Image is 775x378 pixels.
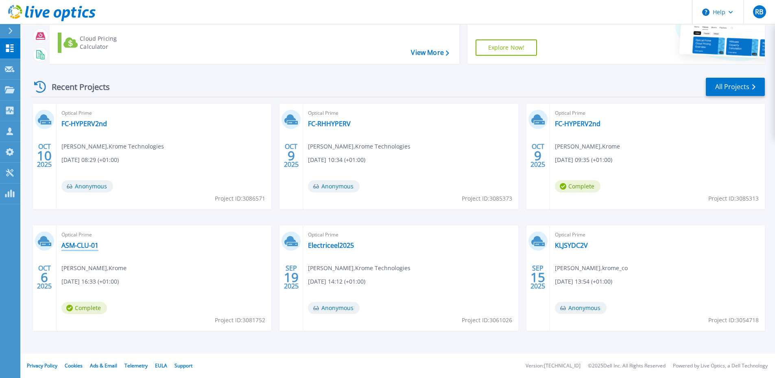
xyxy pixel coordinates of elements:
span: 6 [41,274,48,281]
span: Project ID: 3085313 [708,194,759,203]
span: [PERSON_NAME] , krome_co [555,264,628,273]
span: Complete [555,180,600,192]
a: Telemetry [124,362,148,369]
span: 9 [288,152,295,159]
a: EULA [155,362,167,369]
span: [PERSON_NAME] , Krome Technologies [308,264,410,273]
span: Optical Prime [308,230,513,239]
span: Optical Prime [555,230,760,239]
span: 9 [534,152,541,159]
a: Ads & Email [90,362,117,369]
a: Cookies [65,362,83,369]
span: Project ID: 3061026 [462,316,512,325]
span: [PERSON_NAME] , Krome Technologies [61,142,164,151]
a: Support [175,362,192,369]
a: Privacy Policy [27,362,57,369]
a: View More [411,49,449,57]
a: FC-HYPERV2nd [555,120,600,128]
div: Recent Projects [31,77,121,97]
li: Powered by Live Optics, a Dell Technology [673,363,768,369]
span: Anonymous [61,180,113,192]
a: KLJSYDC2V [555,241,588,249]
span: 15 [530,274,545,281]
span: Complete [61,302,107,314]
li: © 2025 Dell Inc. All Rights Reserved [588,363,666,369]
span: 19 [284,274,299,281]
span: 10 [37,152,52,159]
span: RB [755,9,763,15]
div: OCT 2025 [37,141,52,170]
span: [PERSON_NAME] , Krome [61,264,127,273]
div: OCT 2025 [284,141,299,170]
span: Optical Prime [61,109,266,118]
div: SEP 2025 [530,262,546,292]
span: Project ID: 3081752 [215,316,265,325]
a: ASM-CLU-01 [61,241,98,249]
span: Anonymous [308,302,360,314]
a: FC-HYPERV2nd [61,120,107,128]
div: OCT 2025 [530,141,546,170]
span: Project ID: 3085373 [462,194,512,203]
span: Optical Prime [61,230,266,239]
div: Cloud Pricing Calculator [80,35,145,51]
span: Optical Prime [308,109,513,118]
span: Anonymous [308,180,360,192]
span: [DATE] 14:12 (+01:00) [308,277,365,286]
span: [DATE] 08:29 (+01:00) [61,155,119,164]
span: Optical Prime [555,109,760,118]
span: [PERSON_NAME] , Krome [555,142,620,151]
span: [DATE] 13:54 (+01:00) [555,277,612,286]
a: Cloud Pricing Calculator [58,33,148,53]
span: [DATE] 10:34 (+01:00) [308,155,365,164]
span: [DATE] 09:35 (+01:00) [555,155,612,164]
a: Explore Now! [476,39,537,56]
a: Electriceel2025 [308,241,354,249]
span: [PERSON_NAME] , Krome Technologies [308,142,410,151]
span: Project ID: 3054718 [708,316,759,325]
span: Project ID: 3086571 [215,194,265,203]
span: Anonymous [555,302,607,314]
a: FC-RHHYPERV [308,120,351,128]
li: Version: [TECHNICAL_ID] [526,363,581,369]
div: SEP 2025 [284,262,299,292]
div: OCT 2025 [37,262,52,292]
span: [DATE] 16:33 (+01:00) [61,277,119,286]
a: All Projects [706,78,765,96]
